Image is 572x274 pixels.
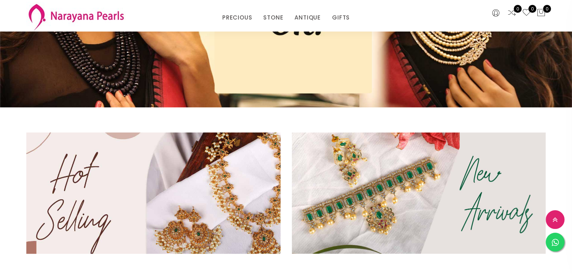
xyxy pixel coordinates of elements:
[514,5,522,13] span: 0
[537,8,546,18] button: 0
[528,5,536,13] span: 0
[507,8,516,18] a: 0
[332,12,350,23] a: GIFTS
[263,12,283,23] a: STONE
[543,5,551,13] span: 0
[222,12,252,23] a: PRECIOUS
[294,12,321,23] a: ANTIQUE
[522,8,531,18] a: 0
